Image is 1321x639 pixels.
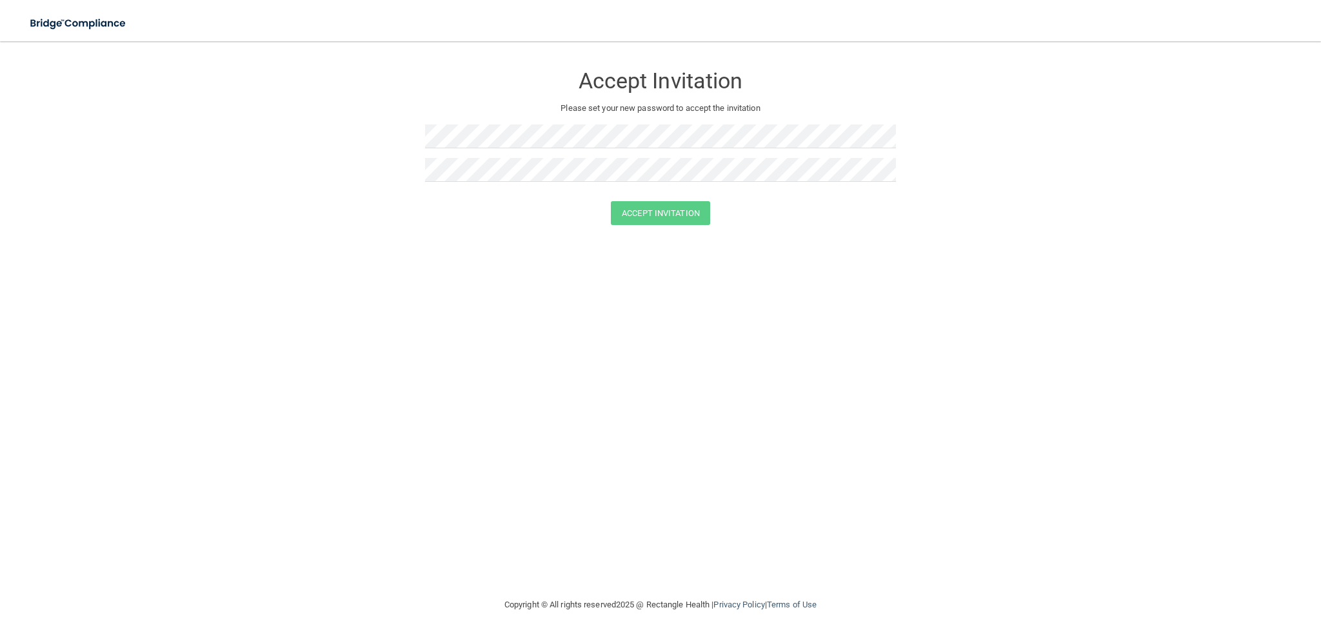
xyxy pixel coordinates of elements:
p: Please set your new password to accept the invitation [435,101,886,116]
div: Copyright © All rights reserved 2025 @ Rectangle Health | | [425,584,896,625]
a: Privacy Policy [713,600,764,609]
h3: Accept Invitation [425,69,896,93]
img: bridge_compliance_login_screen.278c3ca4.svg [19,10,138,37]
a: Terms of Use [767,600,817,609]
button: Accept Invitation [611,201,710,225]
